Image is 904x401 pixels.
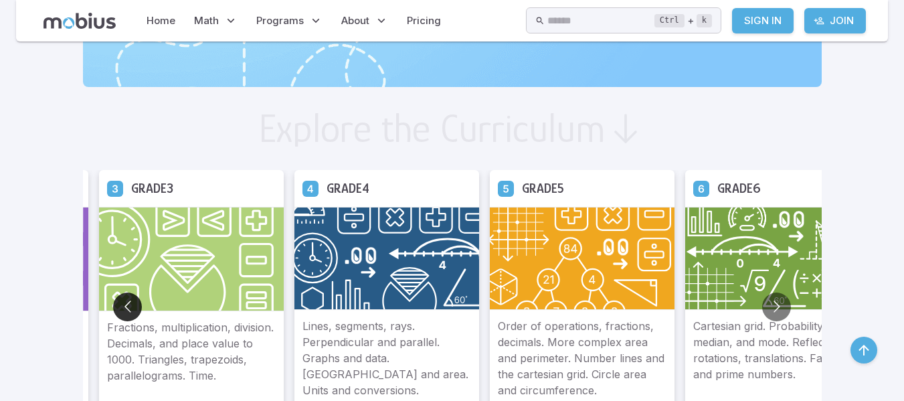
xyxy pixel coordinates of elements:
span: Programs [256,13,304,28]
p: Fractions, multiplication, division. Decimals, and place value to 1000. Triangles, trapezoids, pa... [107,319,276,398]
div: + [654,13,712,29]
kbd: k [697,14,712,27]
img: Grade 6 [685,207,870,310]
h5: Grade 6 [717,178,761,199]
p: Lines, segments, rays. Perpendicular and parallel. Graphs and data. [GEOGRAPHIC_DATA] and area. U... [302,318,471,398]
p: Cartesian grid. Probability, mean, median, and mode. Reflections, rotations, translations. Factor... [693,318,862,398]
p: Order of operations, fractions, decimals. More complex area and perimeter. Number lines and the c... [498,318,666,398]
img: Grade 4 [294,207,479,310]
h5: Grade 3 [131,178,173,199]
a: Grade 6 [693,180,709,196]
a: Sign In [732,8,794,33]
a: Grade 4 [302,180,319,196]
kbd: Ctrl [654,14,685,27]
button: Go to previous slide [113,293,142,321]
h5: Grade 4 [327,178,369,199]
span: Math [194,13,219,28]
img: Grade 3 [99,207,284,311]
button: Go to next slide [762,293,791,321]
span: About [341,13,369,28]
a: Pricing [403,5,445,36]
a: Join [804,8,866,33]
img: Grade 5 [490,207,674,310]
h2: Explore the Curriculum [258,108,606,149]
a: Grade 5 [498,180,514,196]
a: Grade 3 [107,180,123,196]
a: Home [143,5,179,36]
h5: Grade 5 [522,178,564,199]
